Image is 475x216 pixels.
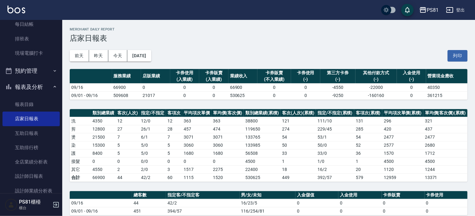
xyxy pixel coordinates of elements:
[141,83,170,91] td: 0
[398,76,425,83] div: (-)
[316,125,354,133] td: 229 / 45
[423,125,468,133] td: 437
[244,165,280,173] td: 22400
[170,91,200,99] td: 0
[112,83,141,91] td: 66900
[116,109,139,117] th: 客次(人次)
[2,17,60,31] a: 每日結帳
[382,141,423,149] td: 2577
[382,133,423,141] td: 2477
[139,157,166,165] td: 0 / 0
[70,165,91,173] td: 其它
[172,70,198,76] div: 卡券使用
[166,149,182,157] td: 5
[240,191,296,199] th: 男/女/未知
[170,83,200,91] td: 0
[91,117,116,125] td: 4350
[166,173,182,182] td: 60
[426,91,468,99] td: 361215
[70,117,91,125] td: 洗
[5,199,17,211] img: Person
[132,199,166,207] td: 44
[2,79,60,95] button: 報表及分析
[211,141,244,149] td: 3060
[244,141,280,149] td: 133985
[70,34,468,43] h3: 店家日報表
[423,109,468,117] th: 單均價(客次價)(累積)
[199,91,228,99] td: 0
[425,191,468,199] th: 卡券使用
[295,199,338,207] td: 0
[280,133,316,141] td: 54
[139,125,166,133] td: 26 / 1
[182,133,211,141] td: 3071
[172,76,198,83] div: (入業績)
[166,141,182,149] td: 5
[354,173,382,182] td: 579
[354,117,382,125] td: 131
[316,109,354,117] th: 指定/不指定(累積)
[316,149,354,157] td: 33 / 0
[211,149,244,157] td: 1680
[91,157,116,165] td: 0
[354,125,382,133] td: 285
[91,125,116,133] td: 12800
[444,4,468,16] button: 登出
[427,6,439,14] div: PS81
[316,157,354,165] td: 1 / 0
[70,173,91,182] td: 合計
[280,141,316,149] td: 50
[257,91,291,99] td: 0
[425,199,468,207] td: 0
[316,133,354,141] td: 53 / 1
[240,207,296,215] td: 116/254/81
[116,125,139,133] td: 27
[354,141,382,149] td: 52
[426,83,468,91] td: 40350
[139,149,166,157] td: 5 / 0
[139,117,166,125] td: 12 / 0
[182,173,211,182] td: 1115
[354,133,382,141] td: 54
[70,50,89,62] button: 前天
[382,165,423,173] td: 1120
[257,83,291,91] td: 0
[228,83,258,91] td: 66900
[280,173,316,182] td: 449
[382,173,423,182] td: 12959
[240,199,296,207] td: 16/23/5
[7,6,25,13] img: Logo
[397,91,426,99] td: 0
[116,141,139,149] td: 5
[70,133,91,141] td: 燙
[425,207,468,215] td: 0
[423,165,468,173] td: 1244
[182,149,211,157] td: 1680
[182,109,211,117] th: 平均項次單價
[211,109,244,117] th: 單均價(客次價)
[211,173,244,182] td: 1520
[398,70,425,76] div: 入金使用
[116,165,139,173] td: 2
[322,70,354,76] div: 第三方卡券
[259,70,289,76] div: 卡券販賣
[116,149,139,157] td: 5
[426,69,468,84] th: 營業現金應收
[244,117,280,125] td: 38800
[182,117,211,125] td: 363
[244,109,280,117] th: 類別總業績(累積)
[295,191,338,199] th: 入金儲值
[201,76,227,83] div: (入業績)
[2,184,60,198] a: 設計師業績分析表
[182,141,211,149] td: 3060
[70,207,132,215] td: 09/01 - 09/16
[2,32,60,46] a: 排班表
[2,112,60,126] a: 店家日報表
[132,207,166,215] td: 451
[91,109,116,117] th: 類別總業績
[382,149,423,157] td: 1570
[211,125,244,133] td: 474
[316,173,354,182] td: 392/57
[382,207,425,215] td: 0
[166,191,239,199] th: 指定客/不指定客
